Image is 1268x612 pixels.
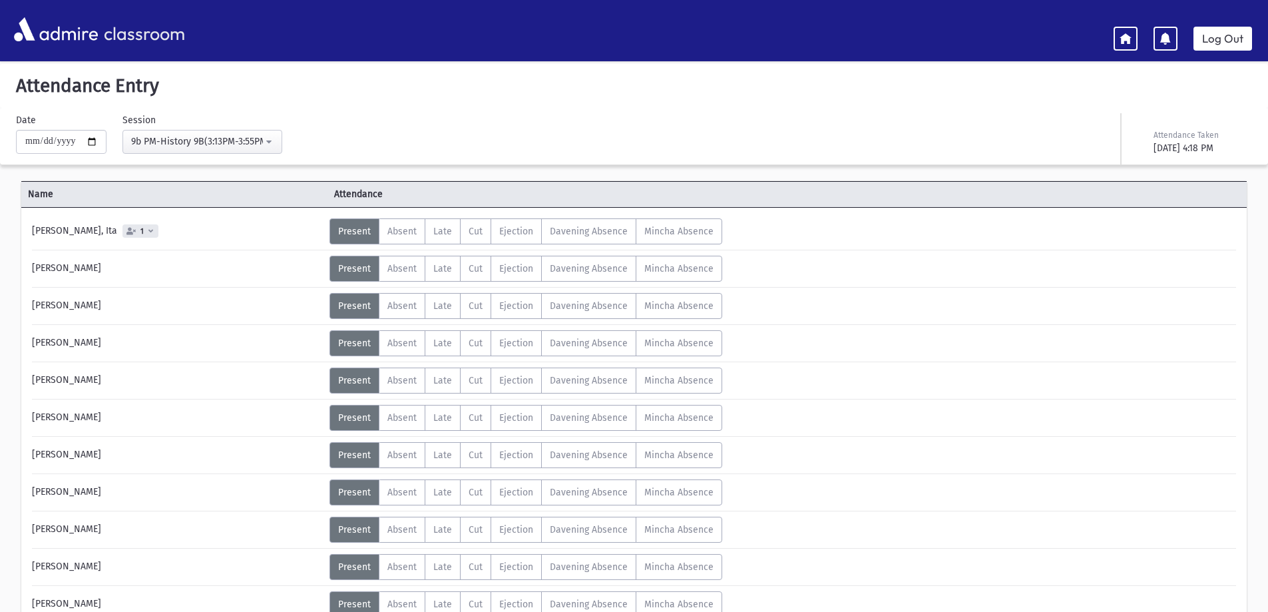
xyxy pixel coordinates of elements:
[469,487,483,498] span: Cut
[644,226,714,237] span: Mincha Absence
[550,300,628,312] span: Davening Absence
[387,561,417,573] span: Absent
[433,412,452,424] span: Late
[499,375,533,386] span: Ejection
[644,338,714,349] span: Mincha Absence
[338,263,371,274] span: Present
[499,300,533,312] span: Ejection
[499,226,533,237] span: Ejection
[644,263,714,274] span: Mincha Absence
[1154,129,1249,141] div: Attendance Taken
[644,412,714,424] span: Mincha Absence
[433,300,452,312] span: Late
[469,338,483,349] span: Cut
[25,405,329,431] div: [PERSON_NAME]
[329,479,722,505] div: AttTypes
[122,113,156,127] label: Session
[338,487,371,498] span: Present
[338,226,371,237] span: Present
[329,330,722,356] div: AttTypes
[644,375,714,386] span: Mincha Absence
[25,256,329,282] div: [PERSON_NAME]
[499,524,533,535] span: Ejection
[338,375,371,386] span: Present
[499,561,533,573] span: Ejection
[550,375,628,386] span: Davening Absence
[338,338,371,349] span: Present
[16,113,36,127] label: Date
[25,368,329,394] div: [PERSON_NAME]
[338,561,371,573] span: Present
[25,218,329,244] div: [PERSON_NAME], Ita
[550,226,628,237] span: Davening Absence
[387,300,417,312] span: Absent
[387,450,417,461] span: Absent
[499,263,533,274] span: Ejection
[433,338,452,349] span: Late
[21,187,327,201] span: Name
[499,487,533,498] span: Ejection
[329,218,722,244] div: AttTypes
[433,599,452,610] span: Late
[469,450,483,461] span: Cut
[338,450,371,461] span: Present
[327,187,634,201] span: Attendance
[329,442,722,468] div: AttTypes
[433,375,452,386] span: Late
[329,293,722,319] div: AttTypes
[550,412,628,424] span: Davening Absence
[387,487,417,498] span: Absent
[469,300,483,312] span: Cut
[25,554,329,580] div: [PERSON_NAME]
[11,75,1257,97] h5: Attendance Entry
[644,487,714,498] span: Mincha Absence
[469,524,483,535] span: Cut
[469,226,483,237] span: Cut
[387,263,417,274] span: Absent
[329,405,722,431] div: AttTypes
[387,599,417,610] span: Absent
[11,14,101,45] img: AdmirePro
[433,561,452,573] span: Late
[25,517,329,543] div: [PERSON_NAME]
[338,524,371,535] span: Present
[329,554,722,580] div: AttTypes
[1193,27,1252,51] a: Log Out
[499,599,533,610] span: Ejection
[469,263,483,274] span: Cut
[387,226,417,237] span: Absent
[433,487,452,498] span: Late
[469,599,483,610] span: Cut
[499,338,533,349] span: Ejection
[550,524,628,535] span: Davening Absence
[25,479,329,505] div: [PERSON_NAME]
[433,450,452,461] span: Late
[499,412,533,424] span: Ejection
[329,517,722,543] div: AttTypes
[550,263,628,274] span: Davening Absence
[122,130,282,154] button: 9b PM-History 9B(3:13PM-3:55PM)
[469,561,483,573] span: Cut
[138,227,146,236] span: 1
[550,450,628,461] span: Davening Absence
[550,487,628,498] span: Davening Absence
[469,375,483,386] span: Cut
[131,135,263,149] div: 9b PM-History 9B(3:13PM-3:55PM)
[1154,141,1249,155] div: [DATE] 4:18 PM
[25,442,329,468] div: [PERSON_NAME]
[101,12,185,47] span: classroom
[387,524,417,535] span: Absent
[499,450,533,461] span: Ejection
[644,300,714,312] span: Mincha Absence
[433,524,452,535] span: Late
[469,412,483,424] span: Cut
[338,599,371,610] span: Present
[338,300,371,312] span: Present
[644,524,714,535] span: Mincha Absence
[644,450,714,461] span: Mincha Absence
[387,338,417,349] span: Absent
[433,226,452,237] span: Late
[550,338,628,349] span: Davening Absence
[387,375,417,386] span: Absent
[338,412,371,424] span: Present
